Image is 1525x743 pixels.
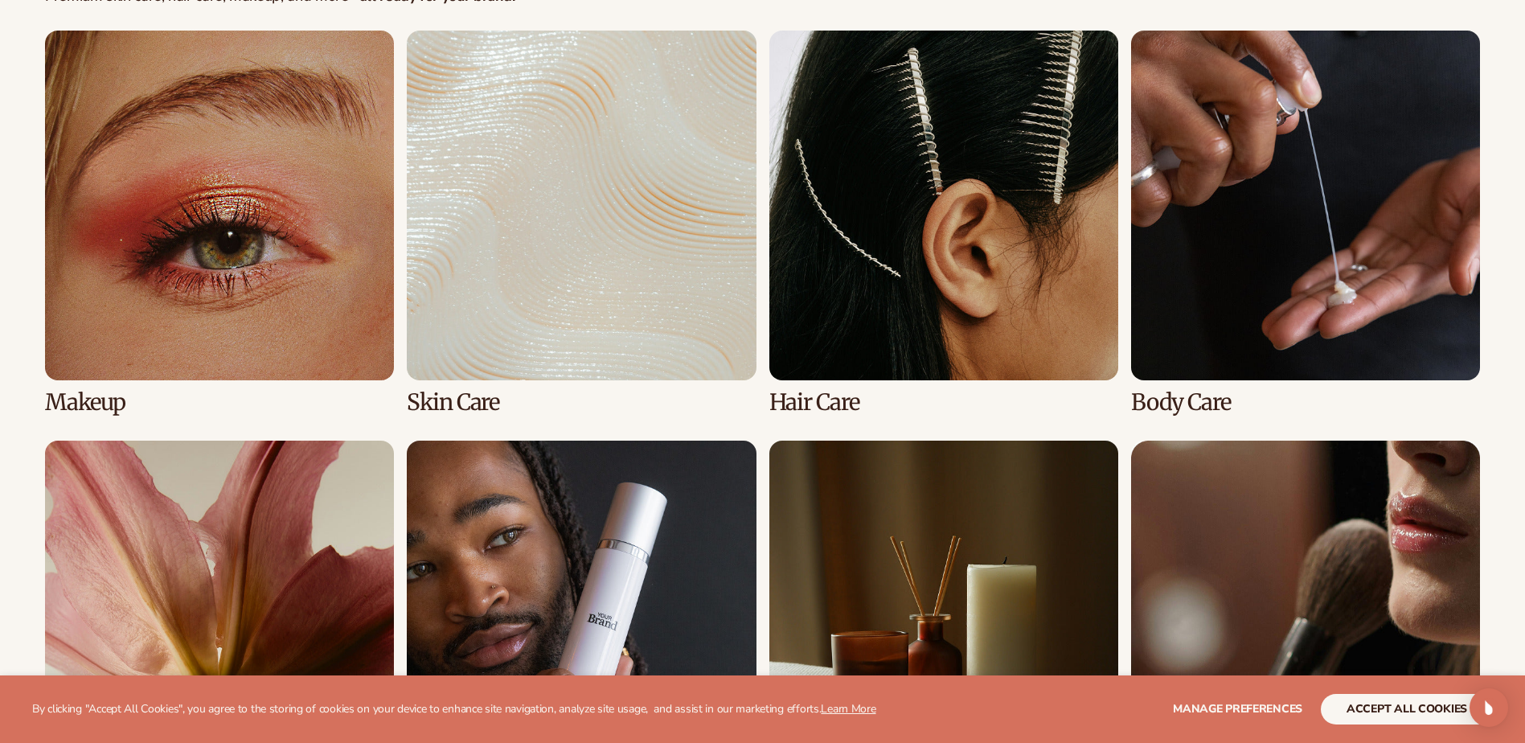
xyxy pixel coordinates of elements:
[1321,694,1493,725] button: accept all cookies
[1131,31,1480,414] div: 4 / 8
[407,390,756,415] h3: Skin Care
[45,31,394,414] div: 1 / 8
[1131,390,1480,415] h3: Body Care
[769,390,1118,415] h3: Hair Care
[1470,688,1508,727] div: Open Intercom Messenger
[45,390,394,415] h3: Makeup
[821,701,875,716] a: Learn More
[1173,694,1302,725] button: Manage preferences
[769,31,1118,414] div: 3 / 8
[407,31,756,414] div: 2 / 8
[1173,701,1302,716] span: Manage preferences
[32,703,876,716] p: By clicking "Accept All Cookies", you agree to the storing of cookies on your device to enhance s...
